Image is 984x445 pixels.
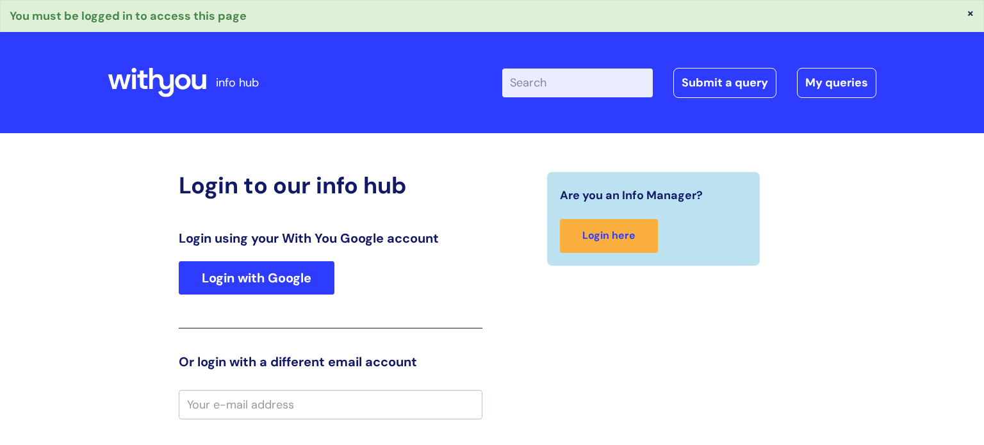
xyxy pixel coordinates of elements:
p: info hub [216,72,259,93]
h2: Login to our info hub [179,172,482,199]
button: × [967,7,974,19]
a: My queries [797,68,876,97]
a: Login with Google [179,261,334,295]
span: Are you an Info Manager? [560,185,703,206]
h3: Or login with a different email account [179,354,482,369]
h3: Login using your With You Google account [179,231,482,246]
a: Login here [560,219,658,253]
input: Your e-mail address [179,390,482,419]
a: Submit a query [673,68,776,97]
input: Search [502,69,653,97]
